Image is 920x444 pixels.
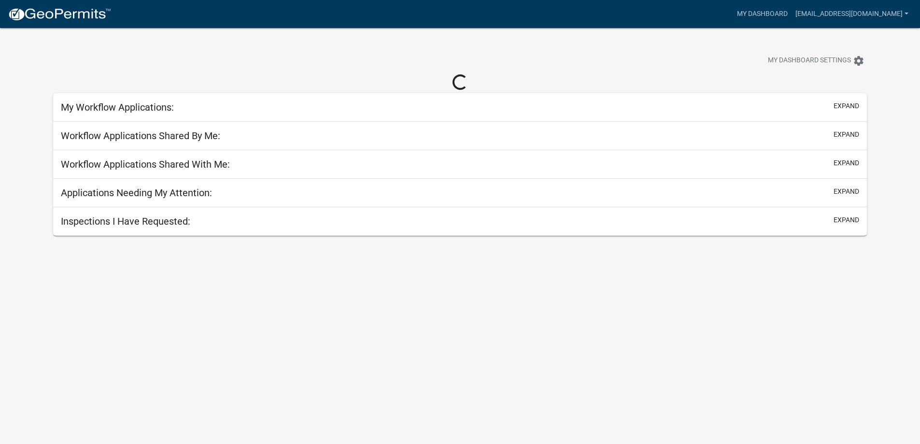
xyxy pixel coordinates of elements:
[61,215,190,227] h5: Inspections I Have Requested:
[792,5,912,23] a: [EMAIL_ADDRESS][DOMAIN_NAME]
[834,129,859,140] button: expand
[61,130,220,142] h5: Workflow Applications Shared By Me:
[61,187,212,199] h5: Applications Needing My Attention:
[61,158,230,170] h5: Workflow Applications Shared With Me:
[834,215,859,225] button: expand
[834,158,859,168] button: expand
[760,51,872,70] button: My Dashboard Settingssettings
[834,186,859,197] button: expand
[768,55,851,67] span: My Dashboard Settings
[834,101,859,111] button: expand
[733,5,792,23] a: My Dashboard
[61,101,174,113] h5: My Workflow Applications:
[853,55,864,67] i: settings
